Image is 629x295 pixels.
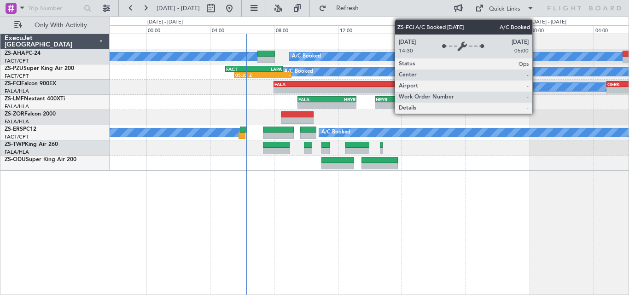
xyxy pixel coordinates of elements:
[5,88,29,95] a: FALA/HLA
[5,73,29,80] a: FACT/CPT
[10,18,100,33] button: Only With Activity
[157,4,200,12] span: [DATE] - [DATE]
[328,5,367,12] span: Refresh
[5,157,26,162] span: ZS-ODU
[314,1,370,16] button: Refresh
[292,50,321,64] div: A/C Booked
[24,22,97,29] span: Only With Activity
[5,133,29,140] a: FACT/CPT
[471,1,539,16] button: Quick Links
[5,51,41,56] a: ZS-AHAPC-24
[5,111,24,117] span: ZS-ZOR
[82,25,146,34] div: 20:00
[274,25,338,34] div: 08:00
[404,97,433,102] div: FALA
[226,66,254,72] div: FACT
[5,66,74,71] a: ZS-PZUSuper King Air 200
[5,111,56,117] a: ZS-ZORFalcon 2000
[263,72,291,78] div: -
[402,25,466,34] div: 16:00
[342,87,410,93] div: -
[274,81,342,87] div: FALA
[530,25,594,34] div: 00:00
[28,1,81,15] input: Trip Number
[235,72,263,78] div: 05:33 Z
[404,103,433,108] div: -
[338,25,402,34] div: 12:00
[254,66,282,72] div: LAPA
[146,25,210,34] div: 00:00
[147,18,183,26] div: [DATE] - [DATE]
[5,51,25,56] span: ZS-AHA
[5,81,56,87] a: ZS-FCIFalcon 900EX
[5,66,23,71] span: ZS-PZU
[5,96,65,102] a: ZS-LMFNextant 400XTi
[342,81,410,87] div: OERK
[5,58,29,64] a: FACT/CPT
[5,96,24,102] span: ZS-LMF
[531,18,566,26] div: [DATE] - [DATE]
[284,65,313,79] div: A/C Booked
[5,81,21,87] span: ZS-FCI
[5,157,76,162] a: ZS-ODUSuper King Air 200
[327,97,355,102] div: HRYR
[5,127,36,132] a: ZS-ERSPC12
[321,126,350,139] div: A/C Booked
[298,97,327,102] div: FALA
[489,5,520,14] div: Quick Links
[5,142,58,147] a: ZS-TWPKing Air 260
[5,142,25,147] span: ZS-TWP
[298,103,327,108] div: -
[5,149,29,156] a: FALA/HLA
[327,103,355,108] div: -
[210,25,274,34] div: 04:00
[274,87,342,93] div: -
[376,103,404,108] div: -
[466,25,530,34] div: 20:00
[5,103,29,110] a: FALA/HLA
[5,118,29,125] a: FALA/HLA
[376,97,404,102] div: HRYR
[5,127,23,132] span: ZS-ERS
